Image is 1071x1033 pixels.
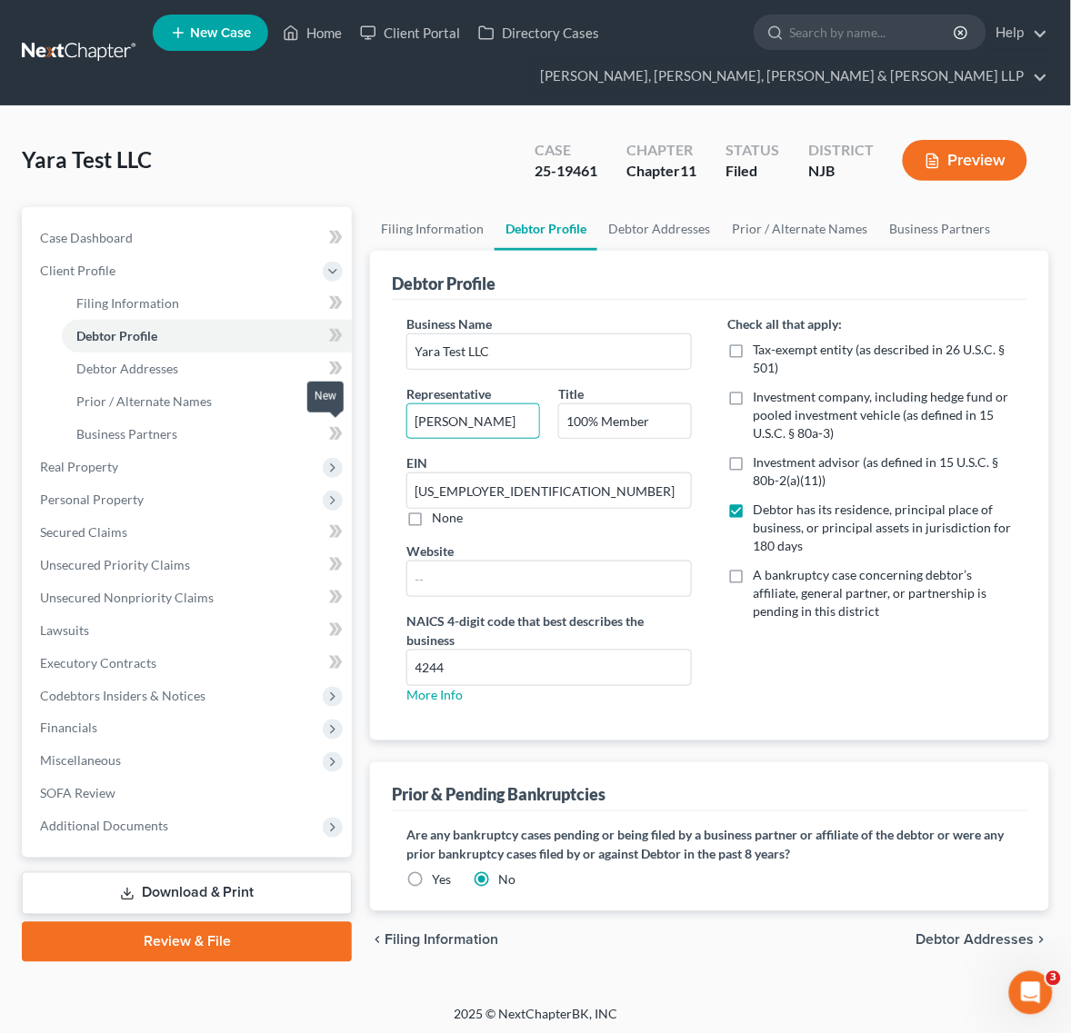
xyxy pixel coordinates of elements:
input: Enter representative... [407,404,539,439]
a: Debtor Addresses [597,207,721,251]
a: Prior / Alternate Names [721,207,878,251]
a: Debtor Addresses [62,353,352,385]
button: Preview [903,140,1027,181]
a: Filing Information [370,207,495,251]
a: Review & File [22,922,352,962]
a: Secured Claims [25,516,352,549]
input: -- [407,561,690,596]
span: Case Dashboard [40,230,133,245]
span: 11 [680,162,696,179]
input: -- [407,473,690,508]
span: Lawsuits [40,622,89,638]
i: chevron_right [1035,933,1049,948]
i: chevron_left [370,933,385,948]
a: Unsecured Nonpriority Claims [25,581,352,614]
a: Unsecured Priority Claims [25,549,352,581]
div: Chapter [626,140,696,161]
span: Debtor Profile [76,328,157,343]
div: Case [535,140,597,161]
iframe: Intercom live chat [1009,971,1053,1015]
span: Tax-exempt entity (as described in 26 U.S.C. § 501) [754,342,1006,375]
label: Title [558,384,584,403]
span: Unsecured Priority Claims [40,557,190,572]
input: Search by name... [790,15,956,49]
span: Miscellaneous [40,753,121,769]
a: Directory Cases [469,16,608,49]
span: Additional Documents [40,819,168,834]
button: chevron_left Filing Information [370,933,498,948]
span: SOFA Review [40,786,115,801]
span: Debtor Addresses [76,361,178,376]
label: Business Name [406,314,492,333]
label: None [432,509,463,527]
a: Debtor Profile [62,320,352,353]
label: Are any bankruptcy cases pending or being filed by a business partner or affiliate of the debtor ... [406,826,1013,864]
a: Download & Print [22,872,352,915]
span: 3 [1046,971,1061,986]
a: Lawsuits [25,614,352,647]
span: Investment company, including hedge fund or pooled investment vehicle (as defined in 15 U.S.C. § ... [754,389,1009,441]
button: Debtor Addresses chevron_right [916,933,1049,948]
a: Filing Information [62,287,352,320]
span: Financials [40,720,97,736]
input: XXXX [407,651,690,685]
div: 25-19461 [535,161,597,182]
a: Debtor Profile [495,207,597,251]
div: Status [726,140,779,161]
a: Business Partners [878,207,1001,251]
a: Help [987,16,1048,49]
input: Enter name... [407,334,690,369]
span: Codebtors Insiders & Notices [40,688,205,703]
a: Executory Contracts [25,647,352,680]
a: SOFA Review [25,778,352,810]
input: Enter title... [559,404,691,439]
div: District [808,140,874,161]
span: Filing Information [76,295,179,311]
div: New [307,382,344,412]
span: Filing Information [385,933,498,948]
span: Yara Test LLC [22,146,152,173]
span: Investment advisor (as defined in 15 U.S.C. § 80b-2(a)(11)) [754,454,999,488]
label: NAICS 4-digit code that best describes the business [406,611,691,650]
div: Prior & Pending Bankruptcies [392,784,606,806]
span: Prior / Alternate Names [76,393,212,409]
span: New Case [190,26,251,40]
a: Business Partners [62,418,352,451]
span: Client Profile [40,263,115,278]
div: Debtor Profile [392,273,495,294]
div: Chapter [626,161,696,182]
span: Debtor has its residence, principal place of business, or principal assets in jurisdiction for 18... [754,502,1012,553]
span: Executory Contracts [40,655,156,670]
a: Home [274,16,351,49]
a: Case Dashboard [25,222,352,254]
div: Filed [726,161,779,182]
a: [PERSON_NAME], [PERSON_NAME], [PERSON_NAME] & [PERSON_NAME] LLP [531,60,1048,93]
span: A bankruptcy case concerning debtor’s affiliate, general partner, or partnership is pending in th... [754,567,987,619]
span: Personal Property [40,492,144,507]
span: Real Property [40,459,118,474]
label: Website [406,541,454,561]
label: Representative [406,384,491,403]
div: NJB [808,161,874,182]
label: Check all that apply: [728,314,843,333]
span: Unsecured Nonpriority Claims [40,590,214,605]
label: EIN [406,453,427,472]
label: Yes [432,871,451,889]
span: Business Partners [76,426,177,442]
a: Prior / Alternate Names [62,385,352,418]
a: Client Portal [351,16,469,49]
a: More Info [406,687,463,702]
span: Debtor Addresses [916,933,1035,948]
label: No [498,871,515,889]
span: Secured Claims [40,524,127,540]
